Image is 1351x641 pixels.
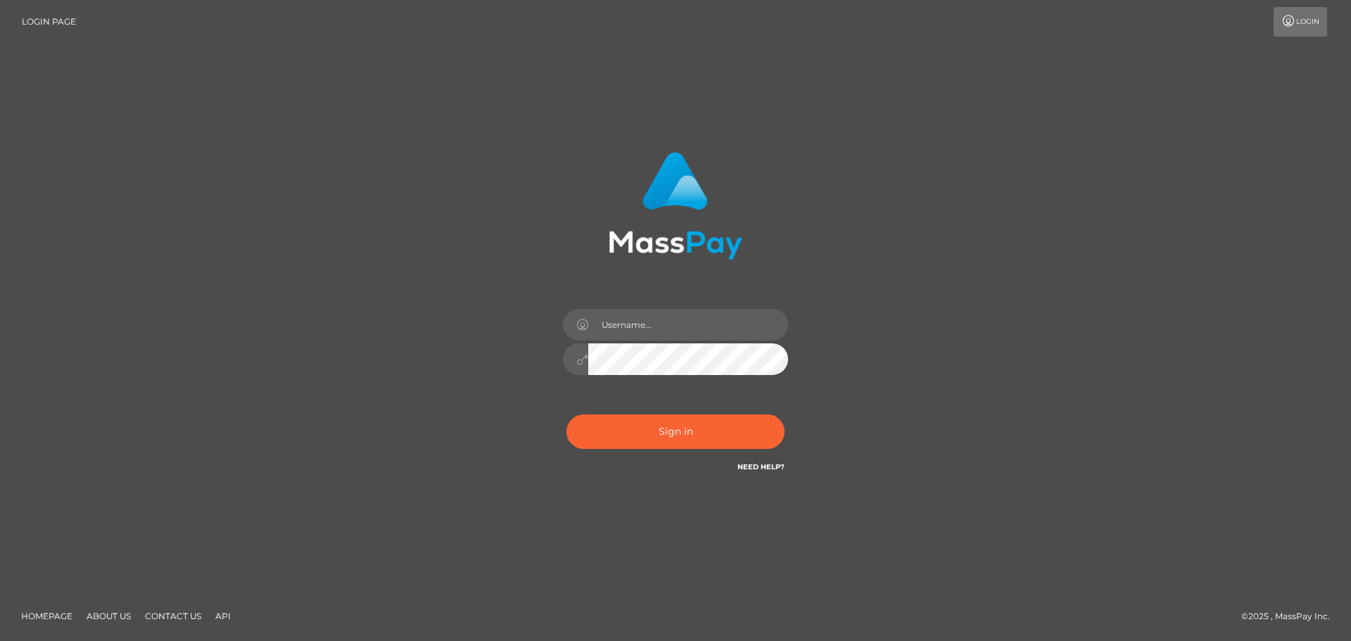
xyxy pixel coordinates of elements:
button: Sign in [566,414,785,449]
input: Username... [588,309,788,341]
a: Need Help? [737,462,785,471]
a: Contact Us [139,605,207,627]
img: MassPay Login [609,152,742,260]
a: About Us [81,605,137,627]
div: © 2025 , MassPay Inc. [1241,609,1340,624]
a: Homepage [15,605,78,627]
a: Login [1274,7,1327,37]
a: Login Page [22,7,76,37]
a: API [210,605,236,627]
